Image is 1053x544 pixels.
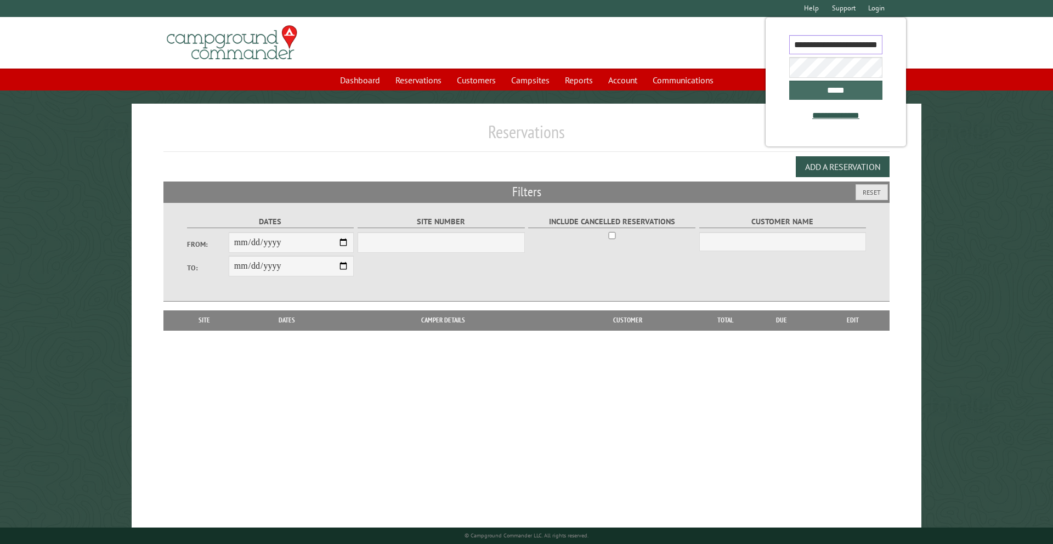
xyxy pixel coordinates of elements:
[699,216,867,228] label: Customer Name
[334,310,552,330] th: Camper Details
[163,121,890,151] h1: Reservations
[747,310,816,330] th: Due
[240,310,334,330] th: Dates
[856,184,888,200] button: Reset
[358,216,525,228] label: Site Number
[333,70,387,90] a: Dashboard
[163,21,301,64] img: Campground Commander
[796,156,890,177] button: Add a Reservation
[187,263,229,273] label: To:
[528,216,695,228] label: Include Cancelled Reservations
[187,216,354,228] label: Dates
[646,70,720,90] a: Communications
[552,310,703,330] th: Customer
[816,310,890,330] th: Edit
[389,70,448,90] a: Reservations
[505,70,556,90] a: Campsites
[602,70,644,90] a: Account
[187,239,229,250] label: From:
[465,532,588,539] small: © Campground Commander LLC. All rights reserved.
[703,310,747,330] th: Total
[169,310,240,330] th: Site
[450,70,502,90] a: Customers
[558,70,599,90] a: Reports
[163,182,890,202] h2: Filters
